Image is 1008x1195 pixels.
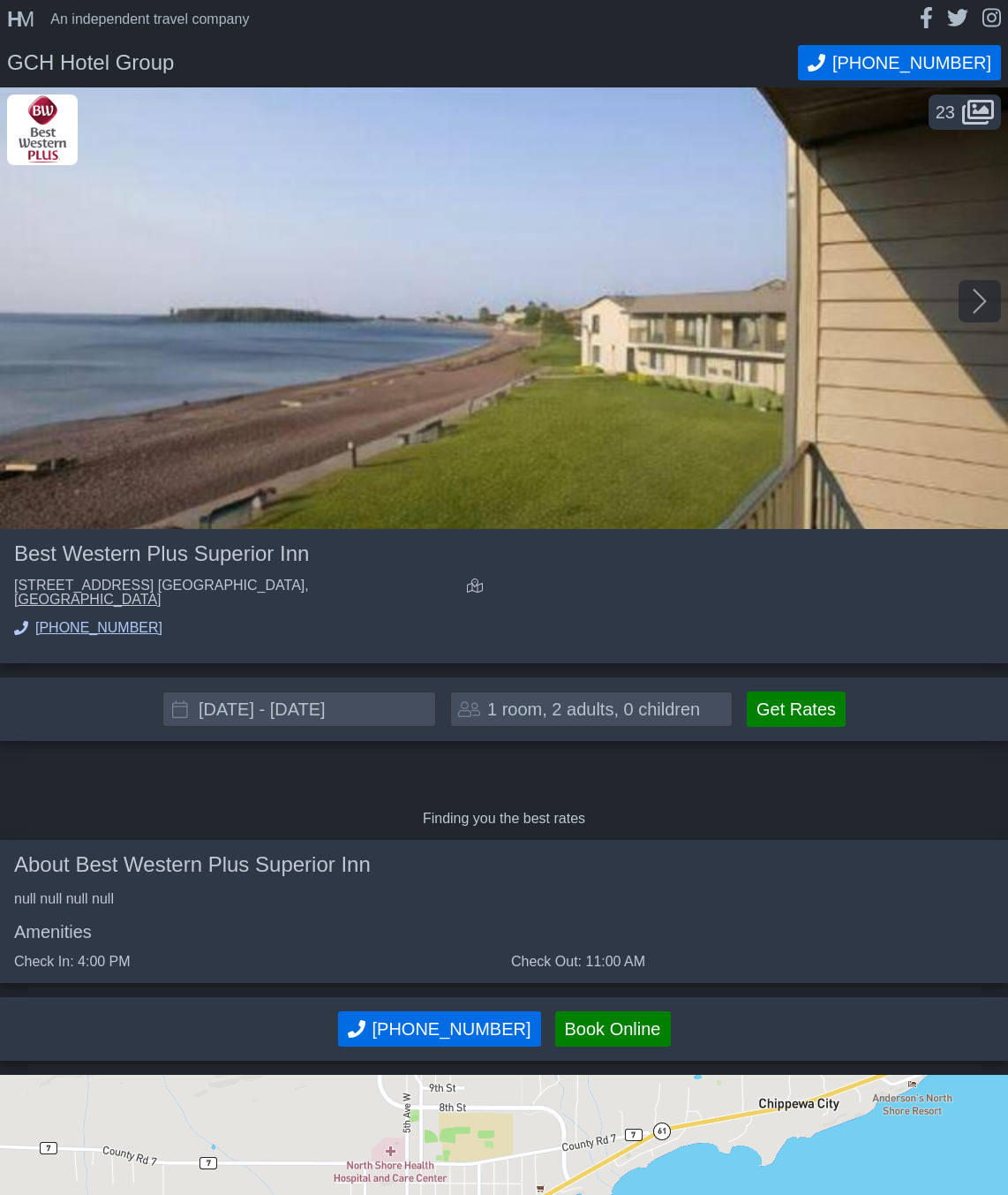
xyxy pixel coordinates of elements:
div: 23 [929,95,1001,130]
a: facebook [920,7,933,31]
h1: GCH Hotel Group [7,52,798,73]
span: [PHONE_NUMBER] [372,1019,531,1040]
div: Finding you the best rates [423,812,585,826]
a: view map [467,579,490,607]
button: Call [798,45,1001,80]
h3: Amenities [14,923,994,941]
a: twitter [947,7,968,31]
span: [PHONE_NUMBER] [35,621,162,635]
h3: About Best Western Plus Superior Inn [14,854,994,875]
div: [STREET_ADDRESS] [GEOGRAPHIC_DATA], [14,579,453,607]
h2: Best Western Plus Superior Inn [14,543,490,564]
button: Book Online [555,1011,671,1047]
a: [GEOGRAPHIC_DATA] [14,592,162,607]
button: Get Rates [747,692,846,727]
div: 1 room, 2 adults, 0 children [487,700,700,718]
div: null null null null [14,889,994,909]
span: M [17,7,29,31]
div: An independent travel company [50,12,249,26]
a: HM [7,9,43,30]
span: H [7,7,17,31]
img: GCH Hotel Group [7,95,78,165]
span: [PHONE_NUMBER] [832,53,991,73]
div: Check In: 4:00 PM [14,955,497,969]
div: Check Out: 11:00 AM [511,955,994,969]
button: Call [338,1011,541,1047]
a: instagram [982,7,1001,31]
input: Choose Dates [162,692,436,727]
